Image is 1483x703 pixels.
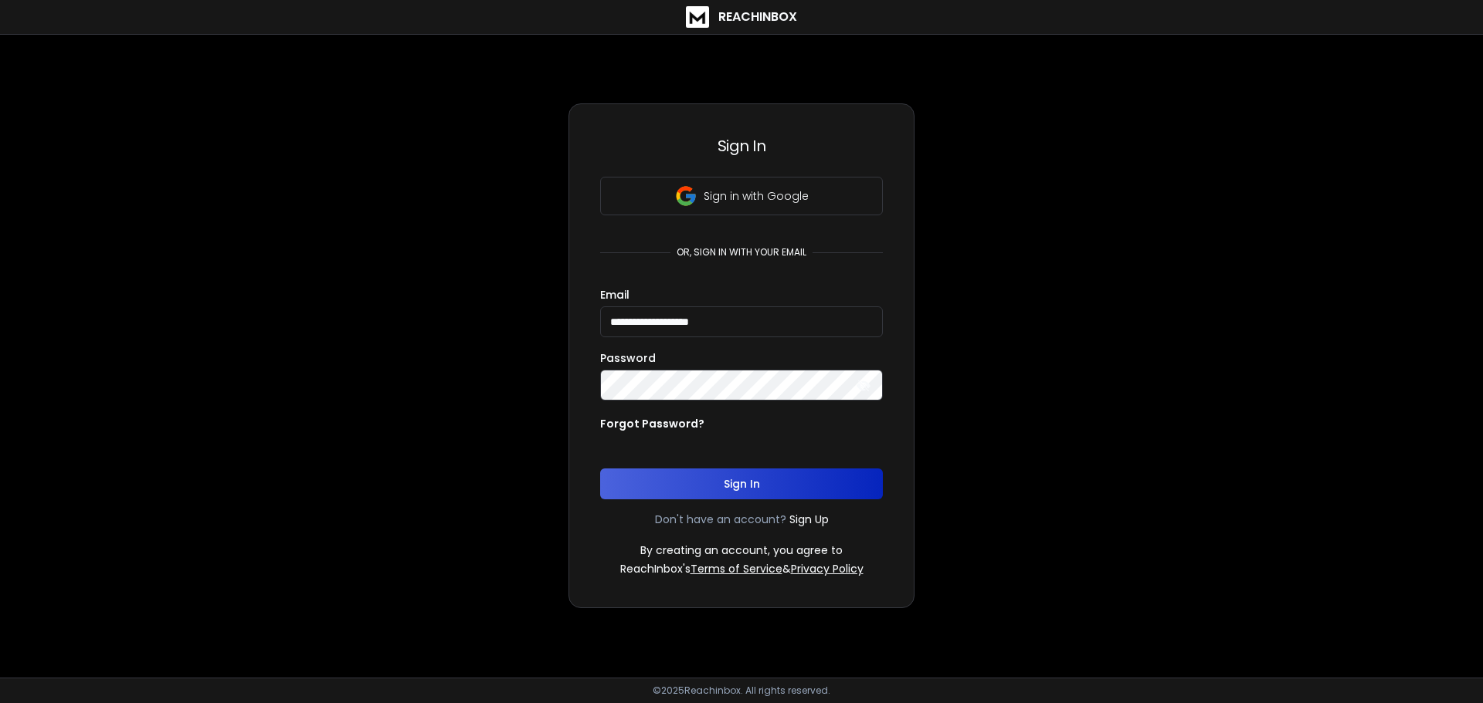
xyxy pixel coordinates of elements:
a: Terms of Service [691,561,782,576]
h3: Sign In [600,135,883,157]
a: Sign Up [789,512,829,527]
p: ReachInbox's & [620,561,864,576]
a: Privacy Policy [791,561,864,576]
label: Password [600,353,656,363]
h1: ReachInbox [718,8,797,26]
button: Sign In [600,468,883,499]
p: Forgot Password? [600,416,704,431]
p: Sign in with Google [704,188,809,204]
p: © 2025 Reachinbox. All rights reserved. [653,684,830,697]
p: By creating an account, you agree to [640,542,843,558]
button: Sign in with Google [600,177,883,215]
p: Don't have an account? [655,512,786,527]
p: or, sign in with your email [670,246,813,259]
a: ReachInbox [686,6,797,28]
label: Email [600,289,630,300]
img: logo [686,6,709,28]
